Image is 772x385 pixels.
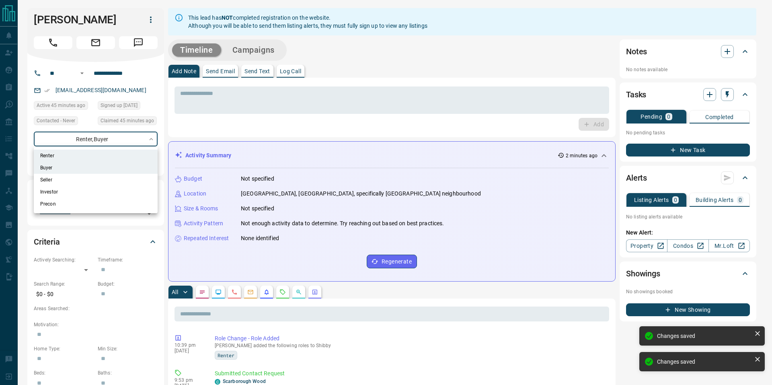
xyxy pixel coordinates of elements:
div: Changes saved [657,333,751,339]
li: Buyer [34,162,158,174]
li: Investor [34,186,158,198]
li: Seller [34,174,158,186]
li: Precon [34,198,158,210]
div: Changes saved [657,358,751,365]
li: Renter [34,150,158,162]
